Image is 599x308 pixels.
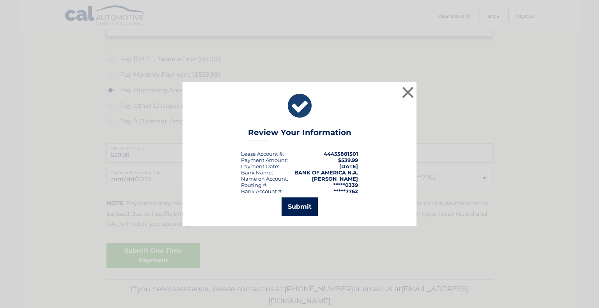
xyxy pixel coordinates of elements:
[241,176,288,182] div: Name on Account:
[339,163,358,169] span: [DATE]
[241,188,283,194] div: Bank Account #:
[241,157,288,163] div: Payment Amount:
[282,197,318,216] button: Submit
[241,163,278,169] span: Payment Date
[338,157,358,163] span: $539.99
[248,128,351,141] h3: Review Your Information
[241,151,284,157] div: Lease Account #:
[241,182,268,188] div: Routing #:
[324,151,358,157] strong: 44455881501
[400,84,416,100] button: ×
[241,169,273,176] div: Bank Name:
[241,163,279,169] div: :
[312,176,358,182] strong: [PERSON_NAME]
[294,169,358,176] strong: BANK OF AMERICA N.A.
